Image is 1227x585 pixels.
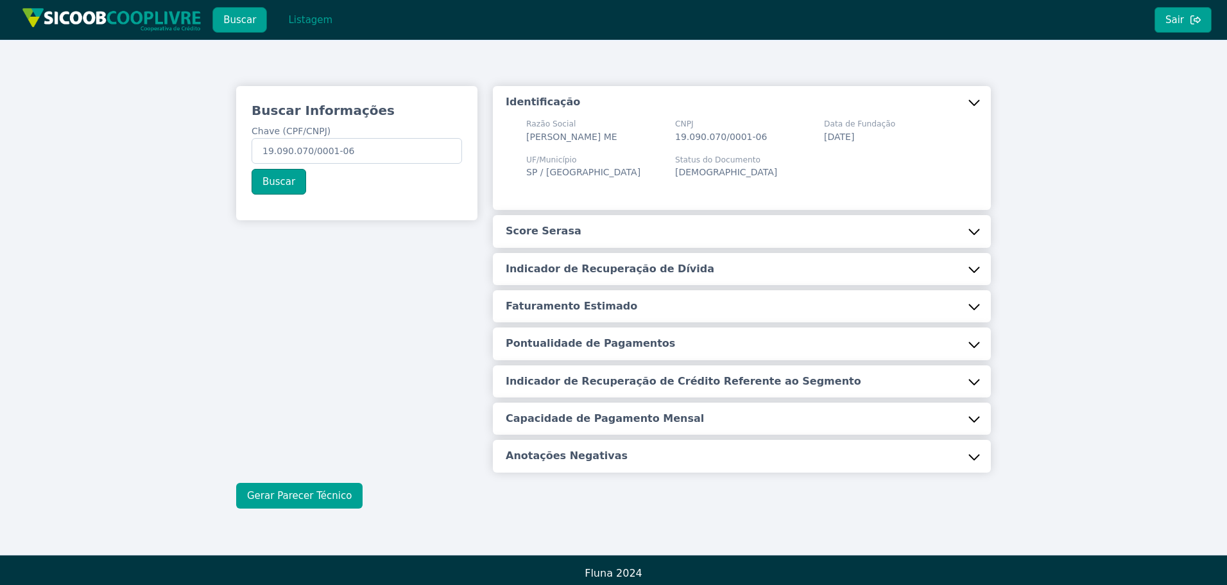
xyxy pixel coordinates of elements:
h5: Indicador de Recuperação de Crédito Referente ao Segmento [506,374,861,389]
span: SP / [GEOGRAPHIC_DATA] [526,167,640,177]
input: Chave (CPF/CNPJ) [252,138,462,164]
span: Data de Fundação [824,118,895,130]
button: Gerar Parecer Técnico [236,483,363,509]
button: Buscar [252,169,306,195]
span: [PERSON_NAME] ME [526,132,617,142]
span: UF/Município [526,154,640,166]
span: Chave (CPF/CNPJ) [252,126,330,136]
button: Buscar [212,7,267,33]
span: 19.090.070/0001-06 [675,132,767,142]
span: Razão Social [526,118,617,130]
h5: Identificação [506,95,580,109]
img: img/sicoob_cooplivre.png [22,8,202,31]
button: Indicador de Recuperação de Dívida [493,253,991,285]
button: Pontualidade de Pagamentos [493,327,991,360]
h5: Score Serasa [506,224,581,238]
button: Score Serasa [493,215,991,247]
span: [DEMOGRAPHIC_DATA] [675,167,777,177]
button: Indicador de Recuperação de Crédito Referente ao Segmento [493,365,991,397]
h5: Faturamento Estimado [506,299,637,313]
button: Identificação [493,86,991,118]
span: Fluna 2024 [585,567,642,579]
button: Listagem [277,7,343,33]
span: [DATE] [824,132,854,142]
button: Anotações Negativas [493,440,991,472]
button: Sair [1154,7,1212,33]
h3: Buscar Informações [252,101,462,119]
h5: Anotações Negativas [506,449,628,463]
h5: Capacidade de Pagamento Mensal [506,412,704,426]
span: CNPJ [675,118,767,130]
h5: Pontualidade de Pagamentos [506,336,675,351]
button: Capacidade de Pagamento Mensal [493,403,991,435]
span: Status do Documento [675,154,777,166]
button: Faturamento Estimado [493,290,991,322]
h5: Indicador de Recuperação de Dívida [506,262,714,276]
